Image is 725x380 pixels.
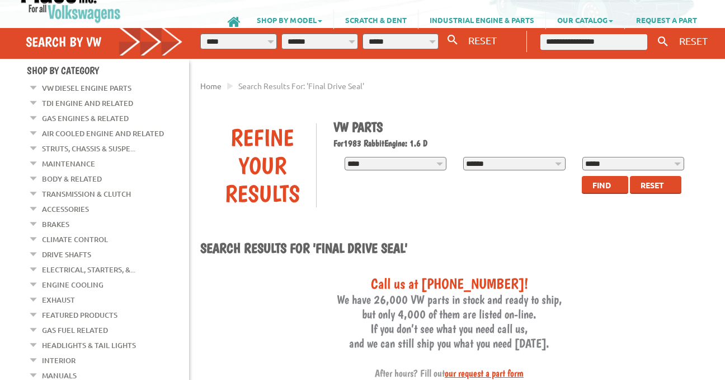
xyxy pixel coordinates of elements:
a: REQUEST A PART [625,10,708,29]
span: RESET [468,34,497,46]
button: Search By VW... [443,32,462,48]
a: Accessories [42,202,89,216]
h1: VW Parts [333,119,690,135]
button: Find [582,176,628,194]
a: Struts, Chassis & Suspe... [42,141,135,156]
div: Refine Your Results [209,123,316,207]
span: Reset [641,180,664,190]
a: SHOP BY MODEL [246,10,333,29]
a: Engine Cooling [42,277,103,292]
a: Home [200,81,222,91]
span: Search results for: 'final drive seal' [238,81,364,91]
button: RESET [464,32,501,48]
a: Electrical, Starters, &... [42,262,135,277]
span: RESET [679,35,708,47]
a: SCRATCH & DENT [334,10,418,29]
a: Featured Products [42,308,117,322]
h4: Shop By Category [27,64,189,76]
span: For [333,138,343,149]
h4: Search by VW [26,34,183,50]
a: Air Cooled Engine and Related [42,126,164,141]
span: Call us at [PHONE_NUMBER]! [371,275,528,292]
a: Maintenance [42,156,95,171]
a: TDI Engine and Related [42,96,133,110]
a: OUR CATALOG [546,10,624,29]
a: VW Diesel Engine Parts [42,81,131,95]
a: Exhaust [42,293,75,307]
a: our request a part form [445,367,524,379]
button: RESET [675,33,712,49]
a: Brakes [42,217,69,231]
a: Gas Engines & Related [42,111,129,126]
a: INDUSTRIAL ENGINE & PARTS [418,10,545,29]
a: Climate Control [42,232,108,247]
a: Transmission & Clutch [42,187,131,201]
a: Interior [42,353,76,368]
h1: Search results for 'final drive seal' [200,240,698,258]
a: Gas Fuel Related [42,323,108,337]
span: Engine: 1.6 D [384,138,427,149]
button: Reset [630,176,681,194]
button: Keyword Search [655,33,671,51]
a: Drive Shafts [42,247,91,262]
a: Body & Related [42,172,102,186]
a: Headlights & Tail Lights [42,338,136,353]
span: Find [592,180,611,190]
h2: 1983 Rabbit [333,138,690,149]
